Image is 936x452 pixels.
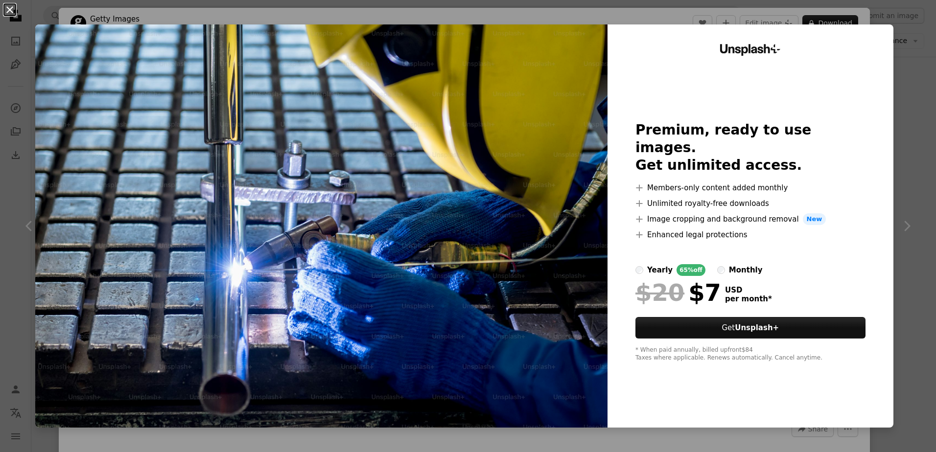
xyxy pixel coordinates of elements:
div: 65% off [677,264,705,276]
div: yearly [647,264,673,276]
div: $7 [635,280,721,305]
li: Enhanced legal protections [635,229,866,241]
span: New [803,213,826,225]
h2: Premium, ready to use images. Get unlimited access. [635,121,866,174]
input: yearly65%off [635,266,643,274]
li: Unlimited royalty-free downloads [635,198,866,209]
span: $20 [635,280,684,305]
button: GetUnsplash+ [635,317,866,339]
span: USD [725,286,772,294]
span: per month * [725,294,772,303]
strong: Unsplash+ [735,323,779,332]
li: Members-only content added monthly [635,182,866,194]
div: * When paid annually, billed upfront $84 Taxes where applicable. Renews automatically. Cancel any... [635,346,866,362]
li: Image cropping and background removal [635,213,866,225]
div: monthly [729,264,763,276]
input: monthly [717,266,725,274]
